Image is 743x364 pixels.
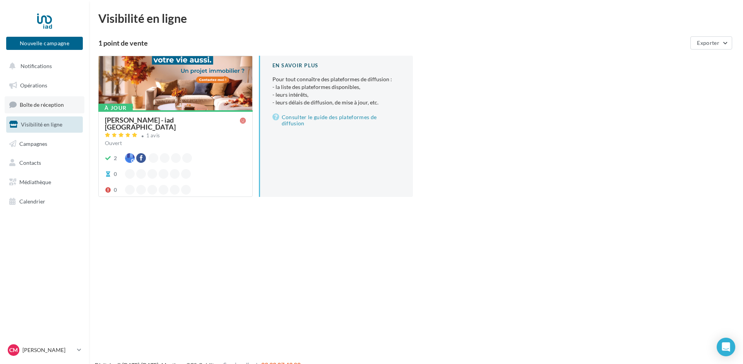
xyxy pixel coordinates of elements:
[105,132,246,141] a: 1 avis
[5,96,84,113] a: Boîte de réception
[19,140,47,147] span: Campagnes
[272,99,401,106] li: - leurs délais de diffusion, de mise à jour, etc.
[5,136,84,152] a: Campagnes
[146,133,160,138] div: 1 avis
[9,346,18,354] span: CM
[98,39,687,46] div: 1 point de vente
[5,155,84,171] a: Contacts
[690,36,732,50] button: Exporter
[272,91,401,99] li: - leurs intérêts,
[105,116,240,130] div: [PERSON_NAME] - iad [GEOGRAPHIC_DATA]
[21,121,62,128] span: Visibilité en ligne
[697,39,719,46] span: Exporter
[98,104,133,112] div: À jour
[20,101,64,108] span: Boîte de réception
[272,75,401,106] p: Pour tout connaître des plateformes de diffusion :
[5,77,84,94] a: Opérations
[19,159,41,166] span: Contacts
[5,174,84,190] a: Médiathèque
[114,186,117,194] div: 0
[105,140,122,146] span: Ouvert
[114,170,117,178] div: 0
[19,198,45,205] span: Calendrier
[6,37,83,50] button: Nouvelle campagne
[20,82,47,89] span: Opérations
[272,62,401,69] div: En savoir plus
[19,179,51,185] span: Médiathèque
[21,63,52,69] span: Notifications
[6,343,83,357] a: CM [PERSON_NAME]
[5,116,84,133] a: Visibilité en ligne
[717,338,735,356] div: Open Intercom Messenger
[5,58,81,74] button: Notifications
[114,154,117,162] div: 2
[5,193,84,210] a: Calendrier
[98,12,734,24] div: Visibilité en ligne
[272,83,401,91] li: - la liste des plateformes disponibles,
[272,113,401,128] a: Consulter le guide des plateformes de diffusion
[22,346,74,354] p: [PERSON_NAME]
